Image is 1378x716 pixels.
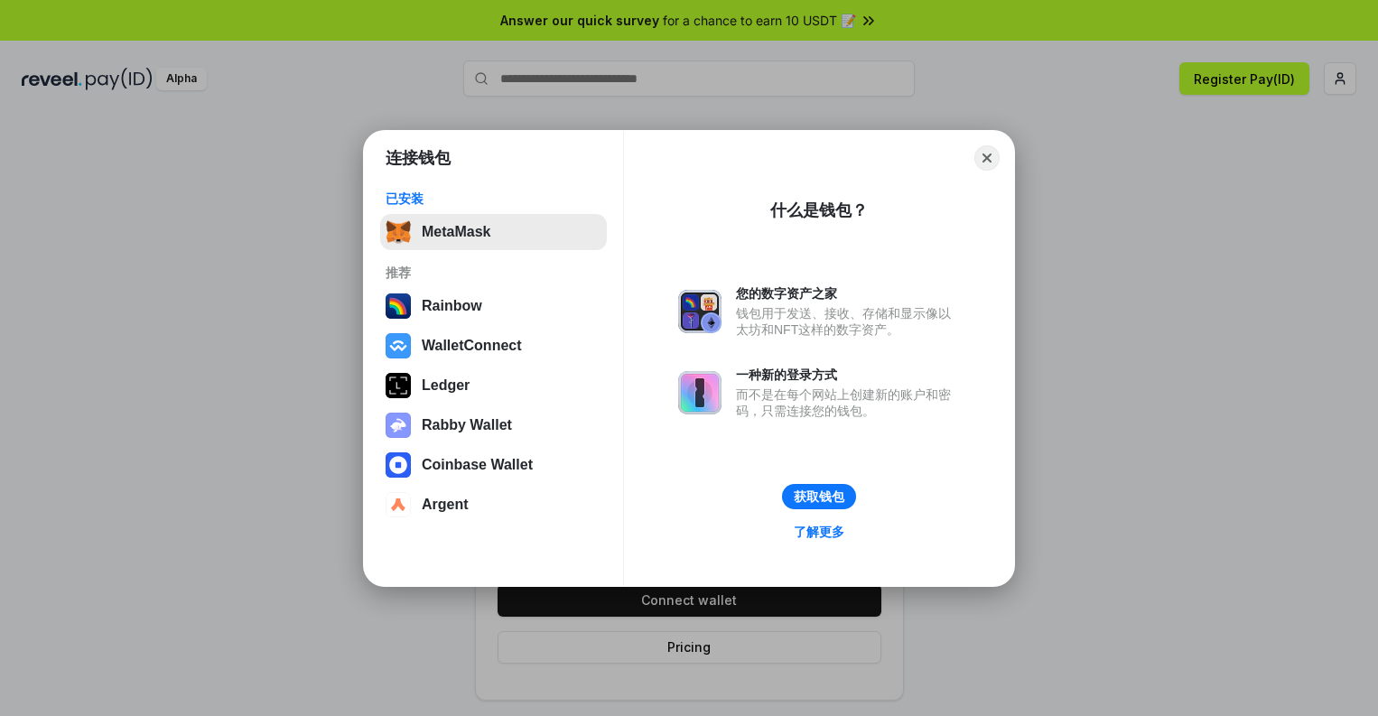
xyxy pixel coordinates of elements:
div: 而不是在每个网站上创建新的账户和密码，只需连接您的钱包。 [736,386,960,419]
img: svg+xml,%3Csvg%20xmlns%3D%22http%3A%2F%2Fwww.w3.org%2F2000%2Fsvg%22%20fill%3D%22none%22%20viewBox... [678,290,722,333]
div: Argent [422,497,469,513]
div: 一种新的登录方式 [736,367,960,383]
div: 您的数字资产之家 [736,285,960,302]
div: Rainbow [422,298,482,314]
div: Rabby Wallet [422,417,512,433]
div: 获取钱包 [794,488,844,505]
button: Rainbow [380,288,607,324]
button: Close [974,145,1000,171]
img: svg+xml,%3Csvg%20xmlns%3D%22http%3A%2F%2Fwww.w3.org%2F2000%2Fsvg%22%20fill%3D%22none%22%20viewBox... [678,371,722,414]
a: 了解更多 [783,520,855,544]
button: Ledger [380,367,607,404]
div: Coinbase Wallet [422,457,533,473]
img: svg+xml,%3Csvg%20fill%3D%22none%22%20height%3D%2233%22%20viewBox%3D%220%200%2035%2033%22%20width%... [386,219,411,245]
div: 推荐 [386,265,601,281]
div: 钱包用于发送、接收、存储和显示像以太坊和NFT这样的数字资产。 [736,305,960,338]
button: Argent [380,487,607,523]
div: 已安装 [386,191,601,207]
img: svg+xml,%3Csvg%20xmlns%3D%22http%3A%2F%2Fwww.w3.org%2F2000%2Fsvg%22%20width%3D%2228%22%20height%3... [386,373,411,398]
img: svg+xml,%3Csvg%20width%3D%2228%22%20height%3D%2228%22%20viewBox%3D%220%200%2028%2028%22%20fill%3D... [386,333,411,358]
div: WalletConnect [422,338,522,354]
h1: 连接钱包 [386,147,451,169]
img: svg+xml,%3Csvg%20xmlns%3D%22http%3A%2F%2Fwww.w3.org%2F2000%2Fsvg%22%20fill%3D%22none%22%20viewBox... [386,413,411,438]
div: Ledger [422,377,470,394]
div: 什么是钱包？ [770,200,868,221]
img: svg+xml,%3Csvg%20width%3D%22120%22%20height%3D%22120%22%20viewBox%3D%220%200%20120%20120%22%20fil... [386,293,411,319]
button: Coinbase Wallet [380,447,607,483]
button: MetaMask [380,214,607,250]
img: svg+xml,%3Csvg%20width%3D%2228%22%20height%3D%2228%22%20viewBox%3D%220%200%2028%2028%22%20fill%3D... [386,492,411,517]
button: WalletConnect [380,328,607,364]
div: MetaMask [422,224,490,240]
button: 获取钱包 [782,484,856,509]
img: svg+xml,%3Csvg%20width%3D%2228%22%20height%3D%2228%22%20viewBox%3D%220%200%2028%2028%22%20fill%3D... [386,452,411,478]
button: Rabby Wallet [380,407,607,443]
div: 了解更多 [794,524,844,540]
